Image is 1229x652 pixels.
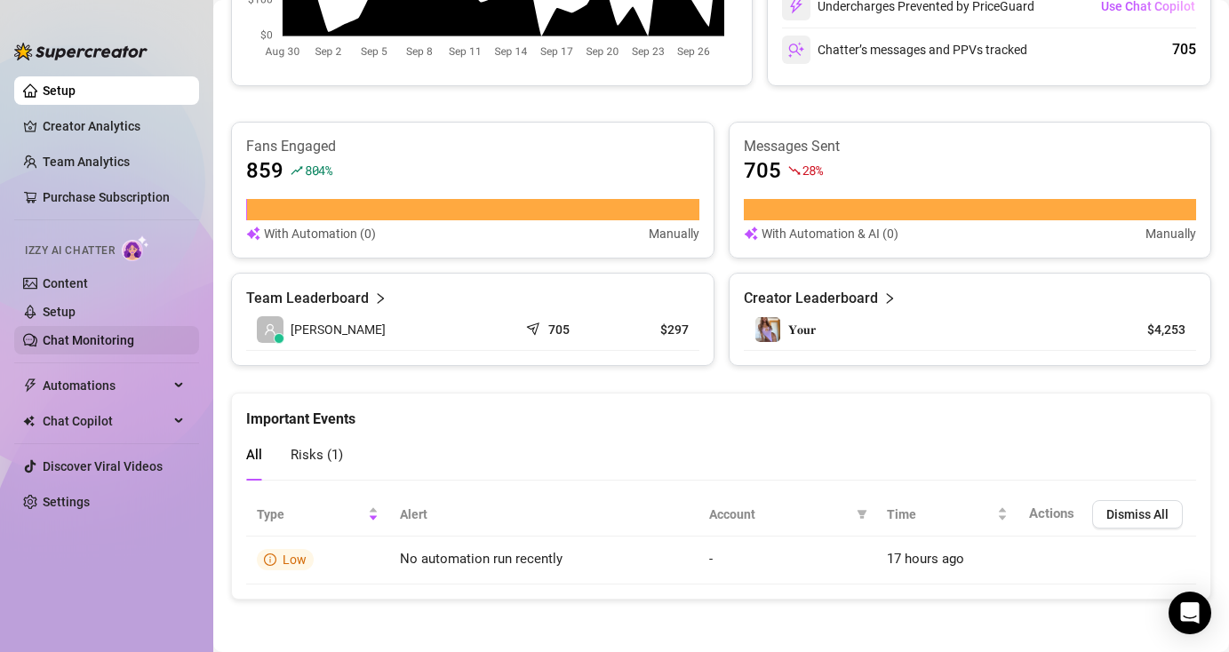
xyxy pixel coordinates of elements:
article: $297 [619,321,689,338]
article: With Automation & AI (0) [762,224,898,243]
button: Dismiss All [1092,500,1183,529]
span: user [264,323,276,336]
img: Chat Copilot [23,415,35,427]
a: Purchase Subscription [43,183,185,211]
a: Team Analytics [43,155,130,169]
div: Open Intercom Messenger [1169,592,1211,634]
span: 𝐘𝐨𝐮𝐫 [788,322,816,337]
span: info-circle [264,553,276,566]
span: Risks ( 1 ) [291,447,343,463]
article: 705 [744,156,781,185]
article: Manually [1145,224,1196,243]
a: Content [43,276,88,290]
span: Low [283,553,307,567]
span: fall [788,164,801,177]
img: AI Chatter [122,235,149,261]
span: Account [709,505,850,524]
span: [PERSON_NAME] [291,320,386,339]
a: Setup [43,305,76,319]
a: Creator Analytics [43,112,185,140]
img: svg%3e [246,224,260,243]
div: Important Events [246,394,1196,430]
span: right [374,288,387,309]
span: Actions [1029,505,1074,521]
img: 𝐘𝐨𝐮𝐫 [755,317,780,342]
th: Type [246,493,389,537]
a: Setup [43,83,76,98]
article: Manually [649,224,699,243]
span: Chat Copilot [43,407,169,435]
span: 804 % [305,162,332,179]
img: svg%3e [744,224,758,243]
article: Team Leaderboard [246,288,369,309]
article: Creator Leaderboard [744,288,878,309]
article: Fans Engaged [246,137,699,156]
th: Alert [389,493,698,537]
span: filter [857,509,867,520]
a: Discover Viral Videos [43,459,163,473]
th: Time [876,493,1018,537]
article: $4,253 [1105,321,1185,338]
span: 28 % [802,162,823,179]
article: With Automation (0) [264,224,376,243]
span: Izzy AI Chatter [25,243,115,259]
span: thunderbolt [23,378,37,393]
span: All [246,447,262,463]
span: send [526,318,544,336]
span: 17 hours ago [887,551,964,567]
article: Messages Sent [744,137,1197,156]
article: 859 [246,156,283,185]
a: Chat Monitoring [43,333,134,347]
img: svg%3e [788,42,804,58]
span: Time [887,505,994,524]
article: 705 [548,321,570,338]
a: Settings [43,495,90,509]
div: 705 [1172,39,1196,60]
span: Type [257,505,364,524]
span: Automations [43,371,169,400]
div: Chatter’s messages and PPVs tracked [782,36,1027,64]
span: filter [853,501,871,528]
span: Dismiss All [1106,507,1169,521]
span: rise [291,164,303,177]
span: - [709,551,713,567]
span: No automation run recently [400,551,563,567]
img: logo-BBDzfeDw.svg [14,43,148,60]
span: right [883,288,896,309]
